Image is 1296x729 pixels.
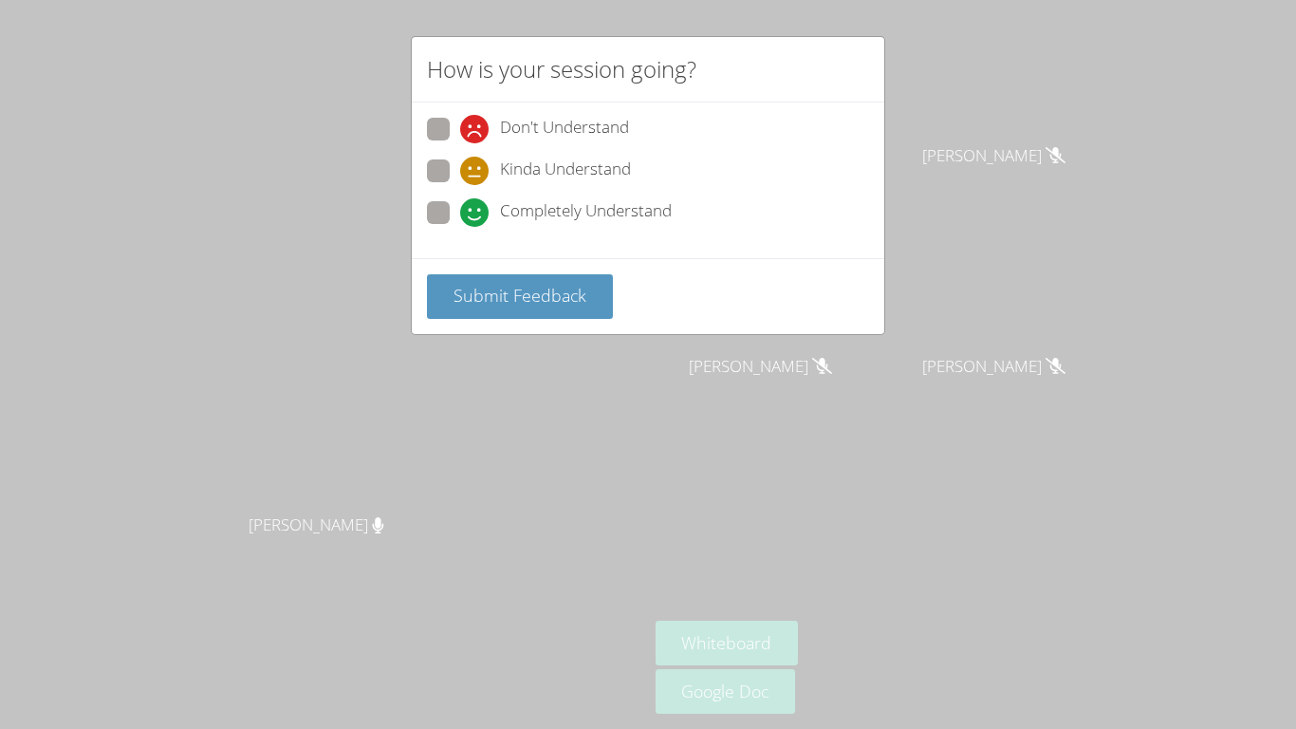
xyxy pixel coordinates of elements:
span: Don't Understand [500,115,629,143]
h2: How is your session going? [427,52,696,86]
span: Submit Feedback [454,284,586,307]
span: Kinda Understand [500,157,631,185]
span: Completely Understand [500,198,672,227]
button: Submit Feedback [427,274,613,319]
